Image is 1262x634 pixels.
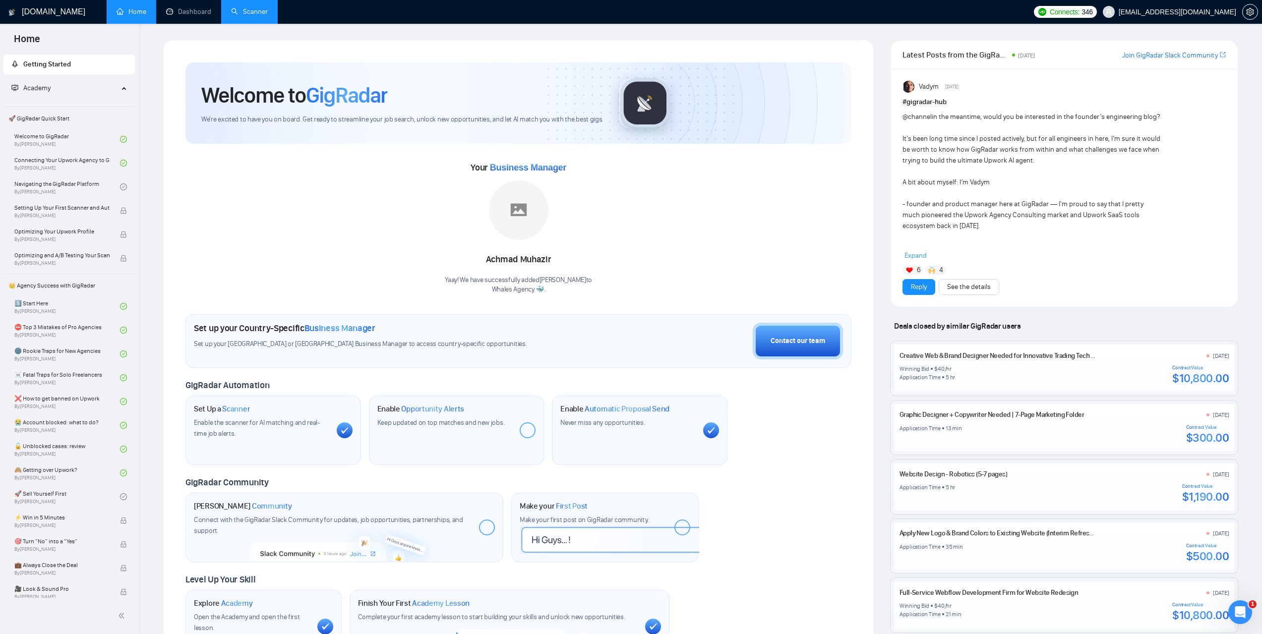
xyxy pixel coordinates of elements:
h1: [PERSON_NAME] [194,501,292,511]
span: We're excited to have you on board. Get ready to streamline your job search, unlock new opportuni... [201,115,603,124]
a: Join GigRadar Slack Community [1122,50,1218,61]
span: By [PERSON_NAME] [14,236,110,242]
a: export [1220,50,1226,59]
a: 🚀 Sell Yourself FirstBy[PERSON_NAME] [14,486,120,508]
a: 🌚 Rookie Traps for New AgenciesBy[PERSON_NAME] [14,343,120,365]
h1: # gigradar-hub [902,97,1226,108]
span: Opportunity Alerts [401,404,464,414]
span: GigRadar Automation [185,380,269,391]
span: check-circle [120,398,127,405]
span: check-circle [120,303,127,310]
img: logo [8,4,15,20]
span: Home [6,32,48,53]
a: Connecting Your Upwork Agency to GigRadarBy[PERSON_NAME] [14,152,120,174]
div: [DATE] [1213,470,1229,478]
span: 6 [917,265,921,275]
span: Keep updated on top matches and new jobs. [377,418,505,427]
a: homeHome [117,7,146,16]
span: check-circle [120,160,127,167]
span: Academy [23,84,51,92]
a: Navigating the GigRadar PlatformBy[PERSON_NAME] [14,176,120,198]
span: lock [120,231,127,238]
div: [DATE] [1213,352,1229,360]
p: Whales Agency 🐳 . [445,285,592,294]
div: $10,800.00 [1172,608,1229,623]
a: ☠️ Fatal Traps for Solo FreelancersBy[PERSON_NAME] [14,367,120,389]
span: lock [120,255,127,262]
a: Website Design - Robotics (5-7 pages) [900,470,1007,478]
span: double-left [118,611,128,621]
span: Latest Posts from the GigRadar Community [902,49,1009,61]
h1: Enable [560,404,669,414]
div: Winning Bid [900,365,929,373]
span: By [PERSON_NAME] [14,570,110,576]
span: check-circle [120,374,127,381]
a: Graphic Designer + Copywriter Needed | 7-Page Marketing Folder [900,410,1084,419]
h1: Set up your Country-Specific [194,323,375,334]
span: 💼 Always Close the Deal [14,560,110,570]
div: [DATE] [1213,529,1229,537]
h1: Explore [194,598,253,608]
span: Getting Started [23,60,71,68]
span: Vadym [919,81,939,92]
div: 5 hr [946,483,955,491]
a: Reply [911,282,927,292]
div: 40 [938,602,945,610]
img: ❤️ [906,267,913,274]
span: fund-projection-screen [11,84,18,91]
span: user [1105,8,1112,15]
span: Complete your first academy lesson to start building your skills and unlock new opportunities. [358,613,625,621]
span: By [PERSON_NAME] [14,213,110,219]
li: Getting Started [3,55,135,74]
a: 1️⃣ Start HereBy[PERSON_NAME] [14,295,120,317]
span: GigRadar [306,82,387,109]
span: Level Up Your Skill [185,574,255,585]
div: Application Time [900,610,941,618]
span: check-circle [120,469,127,476]
span: check-circle [120,136,127,143]
span: ⚡ Win in 5 Minutes [14,513,110,522]
span: export [1220,51,1226,58]
div: Contract Value [1172,602,1229,608]
h1: Finish Your First [358,598,470,608]
div: $500.00 [1186,549,1229,564]
span: 🚀 GigRadar Quick Start [4,109,134,128]
span: Business Manager [490,163,566,173]
button: Reply [902,279,935,295]
h1: Welcome to [201,82,387,109]
span: @channel [902,113,932,121]
div: Application Time [900,483,941,491]
div: Application Time [900,373,941,381]
a: setting [1242,8,1258,16]
h1: Make your [520,501,588,511]
span: Academy Lesson [412,598,470,608]
span: check-circle [120,183,127,190]
button: setting [1242,4,1258,20]
span: 👑 Agency Success with GigRadar [4,276,134,295]
div: 5 hr [946,373,955,381]
span: Optimizing Your Upwork Profile [14,227,110,236]
span: Setting Up Your First Scanner and Auto-Bidder [14,203,110,213]
div: $ [934,602,938,610]
span: Scanner [222,404,250,414]
img: placeholder.png [489,180,548,240]
span: Your [471,162,566,173]
span: Open the Academy and open the first lesson. [194,613,300,632]
a: 😭 Account blocked: what to do?By[PERSON_NAME] [14,414,120,436]
div: in the meantime, would you be interested in the founder’s engineering blog? It’s been long time s... [902,112,1161,330]
div: $10,800.00 [1172,371,1229,386]
div: Winning Bid [900,602,929,610]
span: Optimizing and A/B Testing Your Scanner for Better Results [14,250,110,260]
a: Apply New Logo & Brand Colors to Existing Website (Interim Refresh for [DOMAIN_NAME]) [900,529,1152,537]
span: 🎯 Turn “No” into a “Yes” [14,536,110,546]
a: Full-Service Webflow Development Firm for Website Redesign [900,588,1079,597]
span: Make your first post on GigRadar community. [520,516,649,524]
span: Academy [221,598,253,608]
a: Welcome to GigRadarBy[PERSON_NAME] [14,128,120,150]
span: 🎥 Look & Sound Pro [14,584,110,594]
span: check-circle [120,350,127,357]
span: check-circle [120,327,127,334]
img: gigradar-logo.png [620,78,670,128]
button: See the details [939,279,999,295]
span: Academy [11,84,51,92]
